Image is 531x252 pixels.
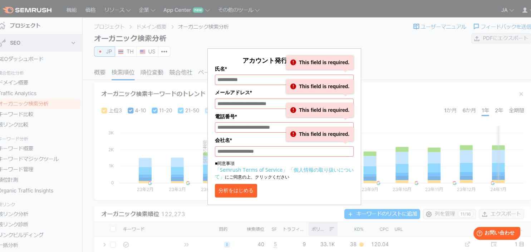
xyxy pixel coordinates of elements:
p: ■同意事項 にご同意の上、クリックください [215,160,354,180]
div: This field is required. [286,79,354,94]
a: 「Semrush Terms of Service」 [215,166,287,173]
button: 分析をはじめる [215,184,257,198]
label: メールアドレス* [215,89,354,96]
iframe: Help widget launcher [467,224,523,244]
a: 「個人情報の取り扱いについて」 [215,166,354,180]
div: This field is required. [286,55,354,70]
span: アカウント発行して分析する [242,56,326,65]
div: This field is required. [286,103,354,117]
label: 電話番号* [215,113,354,120]
div: This field is required. [286,127,354,141]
